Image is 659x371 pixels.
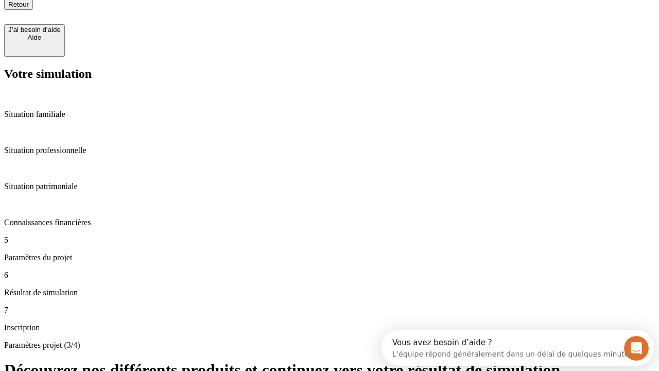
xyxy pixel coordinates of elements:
[4,306,655,315] p: 7
[4,341,655,350] p: Paramètres projet (3/4)
[4,253,655,262] p: Paramètres du projet
[8,1,29,8] span: Retour
[8,26,61,33] div: J’ai besoin d'aide
[624,336,649,361] iframe: Intercom live chat
[4,323,655,332] p: Inscription
[4,182,655,191] p: Situation patrimoniale
[4,218,655,227] p: Connaissances financières
[11,17,253,28] div: L’équipe répond généralement dans un délai de quelques minutes.
[4,4,284,32] div: Ouvrir le Messenger Intercom
[4,271,655,280] p: 6
[4,110,655,119] p: Situation familiale
[4,235,655,245] p: 5
[4,24,65,57] button: J’ai besoin d'aideAide
[4,67,655,81] h2: Votre simulation
[4,288,655,297] p: Résultat de simulation
[11,9,253,17] div: Vous avez besoin d’aide ?
[4,146,655,155] p: Situation professionnelle
[8,33,61,41] div: Aide
[381,330,654,366] iframe: Intercom live chat discovery launcher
